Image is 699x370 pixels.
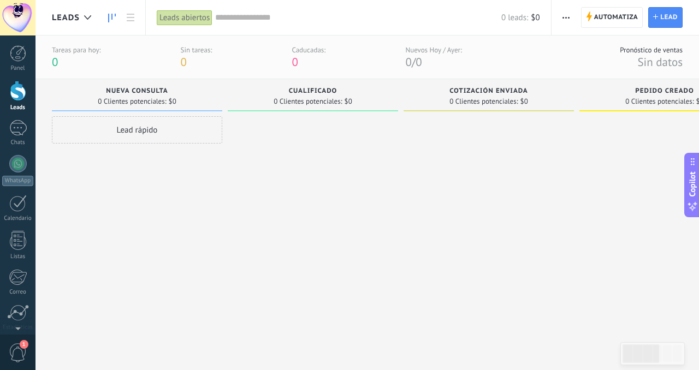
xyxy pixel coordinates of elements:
span: $0 [531,13,540,23]
span: 0 [181,55,187,69]
span: Sin datos [637,55,683,69]
div: Sin tareas: [181,45,212,55]
span: 0 Clientes potenciales: [625,98,694,105]
span: 0 [292,55,298,69]
a: Lead [648,7,683,28]
span: 0 Clientes potenciales: [274,98,342,105]
div: Pronóstico de ventas [620,45,683,55]
span: Lead [660,8,678,27]
span: 1 [20,340,28,349]
a: Lista [121,7,140,28]
div: Nuevos Hoy / Ayer: [405,45,461,55]
div: Cualificado [233,87,393,97]
span: 0 [405,55,411,69]
span: Copilot [687,172,698,197]
div: Calendario [2,215,34,222]
div: Correo [2,289,34,296]
span: / [412,55,416,69]
div: Leads abiertos [157,10,212,26]
span: $0 [520,98,528,105]
span: 0 Clientes potenciales: [449,98,518,105]
div: Cotización enviada [409,87,568,97]
span: $0 [345,98,352,105]
span: Cualificado [289,87,337,95]
span: 0 Clientes potenciales: [98,98,166,105]
div: Caducadas: [292,45,325,55]
span: Cotización enviada [449,87,528,95]
span: Nueva consulta [106,87,168,95]
div: Chats [2,139,34,146]
span: 0 leads: [501,13,528,23]
a: Leads [103,7,121,28]
div: WhatsApp [2,176,33,186]
span: Pedido creado [635,87,694,95]
span: 0 [416,55,422,69]
a: Automatiza [581,7,643,28]
span: Automatiza [594,8,638,27]
div: Tareas para hoy: [52,45,100,55]
div: Nueva consulta [57,87,217,97]
button: Más [558,7,574,28]
span: 0 [52,55,58,69]
div: Lead rápido [52,116,222,144]
span: Leads [52,13,80,23]
div: Listas [2,253,34,260]
span: $0 [169,98,176,105]
div: Leads [2,104,34,111]
div: Panel [2,65,34,72]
